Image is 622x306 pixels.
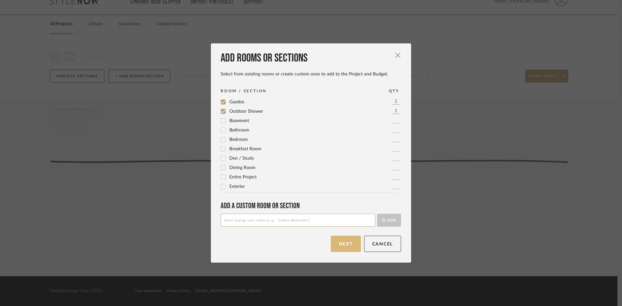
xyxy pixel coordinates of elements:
[229,156,254,161] span: Den / Study
[229,109,263,114] span: Outdoor Shower
[229,100,244,104] span: Gazebo
[229,184,245,189] span: Exterior
[331,236,361,252] button: Next
[229,165,256,170] span: Dining Room
[221,214,375,227] input: Start typing your room (e.g., “John’s Bedroom”)
[221,201,401,210] div: Add a Custom room or Section
[221,88,267,94] div: ROOM / SECTION
[391,49,404,62] button: Close
[229,137,248,142] span: Bedroom
[377,214,401,227] button: Add
[229,119,249,123] span: Basement
[221,71,401,77] div: Select from existing rooms or create custom ones to add to the Project and Budget.
[229,175,257,179] span: Entire Project
[364,236,401,252] button: Cancel
[229,147,261,151] span: Breakfast Room
[229,128,249,132] span: Bathroom
[221,51,401,65] div: Add rooms or sections
[389,88,399,94] div: QTY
